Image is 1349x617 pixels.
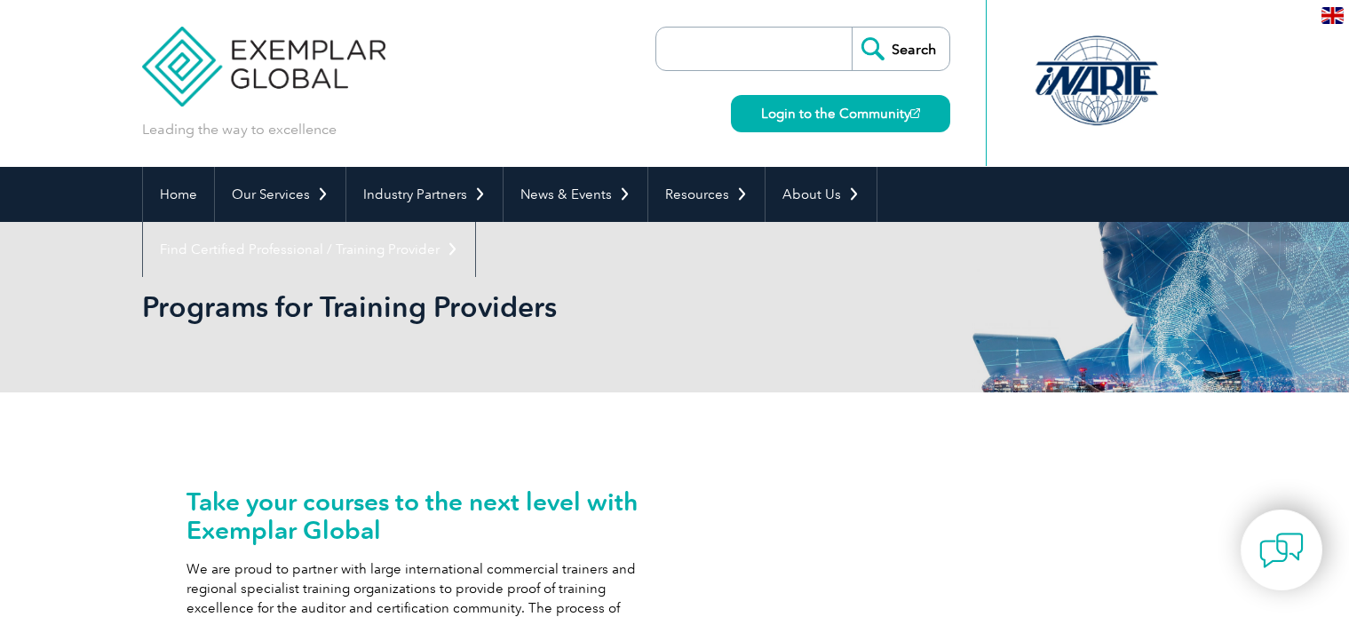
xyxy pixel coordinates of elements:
a: Our Services [215,167,345,222]
h2: Programs for Training Providers [142,293,888,321]
input: Search [852,28,949,70]
a: Industry Partners [346,167,503,222]
h2: Take your courses to the next level with Exemplar Global [186,487,666,544]
a: Find Certified Professional / Training Provider [143,222,475,277]
img: open_square.png [910,108,920,118]
img: en [1321,7,1344,24]
a: News & Events [504,167,647,222]
p: Leading the way to excellence [142,120,337,139]
a: Home [143,167,214,222]
a: About Us [766,167,877,222]
a: Resources [648,167,765,222]
img: contact-chat.png [1259,528,1304,573]
a: Login to the Community [731,95,950,132]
